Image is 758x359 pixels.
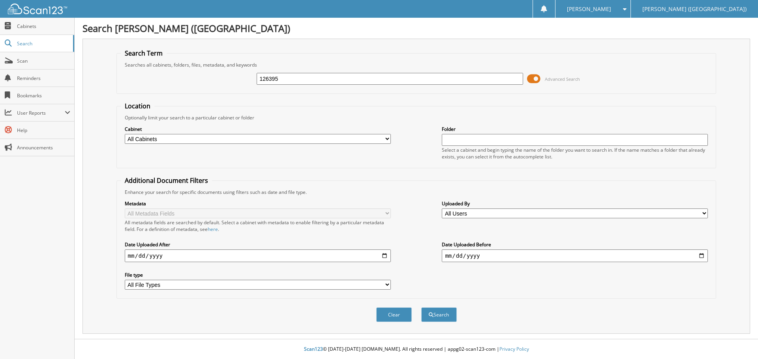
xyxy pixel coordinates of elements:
[121,61,712,68] div: Searches all cabinets, folders, files, metadata, and keywords
[642,7,747,11] span: [PERSON_NAME] ([GEOGRAPHIC_DATA])
[121,114,712,121] div: Optionally limit your search to a particular cabinet or folder
[442,249,708,262] input: end
[121,176,212,185] legend: Additional Document Filters
[17,40,69,47] span: Search
[304,346,323,352] span: Scan123
[376,307,412,322] button: Clear
[83,22,750,35] h1: Search [PERSON_NAME] ([GEOGRAPHIC_DATA])
[442,147,708,160] div: Select a cabinet and begin typing the name of the folder you want to search in. If the name match...
[125,126,391,132] label: Cabinet
[121,102,154,110] legend: Location
[8,4,67,14] img: scan123-logo-white.svg
[125,219,391,233] div: All metadata fields are searched by default. Select a cabinet with metadata to enable filtering b...
[719,321,758,359] iframe: Chat Widget
[499,346,529,352] a: Privacy Policy
[17,127,70,134] span: Help
[17,23,70,30] span: Cabinets
[17,58,70,64] span: Scan
[121,49,167,58] legend: Search Term
[421,307,457,322] button: Search
[17,110,65,116] span: User Reports
[125,249,391,262] input: start
[442,126,708,132] label: Folder
[567,7,611,11] span: [PERSON_NAME]
[442,200,708,207] label: Uploaded By
[17,144,70,151] span: Announcements
[125,272,391,278] label: File type
[17,92,70,99] span: Bookmarks
[125,200,391,207] label: Metadata
[125,241,391,248] label: Date Uploaded After
[121,189,712,195] div: Enhance your search for specific documents using filters such as date and file type.
[17,75,70,82] span: Reminders
[208,226,218,233] a: here
[75,340,758,359] div: © [DATE]-[DATE] [DOMAIN_NAME]. All rights reserved | appg02-scan123-com |
[545,76,580,82] span: Advanced Search
[442,241,708,248] label: Date Uploaded Before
